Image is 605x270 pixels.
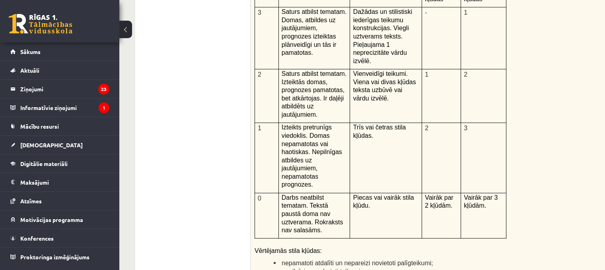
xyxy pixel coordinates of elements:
[258,195,261,202] span: 0
[10,173,109,191] a: Maksājumi
[10,192,109,210] a: Atzīmes
[10,117,109,135] a: Mācību resursi
[10,154,109,173] a: Digitālie materiāli
[255,247,322,254] span: Vērtējamās stila kļūdas:
[99,102,109,113] i: 1
[20,253,89,260] span: Proktoringa izmēģinājums
[98,84,109,94] i: 23
[8,8,410,16] body: Визуальный текстовый редактор, wiswyg-editor-user-answer-47433936711060
[20,48,41,55] span: Sākums
[10,42,109,61] a: Sākums
[8,8,410,33] body: Визуальный текстовый редактор, wiswyg-editor-user-answer-47433917607560
[258,9,261,16] span: 3
[282,260,433,266] span: nepamatoti atdalīti un nepareizi novietoti palīgteikumi;
[425,125,428,131] span: 2
[9,14,72,34] a: Rīgas 1. Tālmācības vidusskola
[20,123,59,130] span: Mācību resursi
[353,8,412,64] span: Dažādas un stilistiski iederīgas teikumu konstrukcijas. Viegli uztverams teksts. Pieļaujama 1 nep...
[282,194,343,233] span: Darbs neatbilst tematam. Tekstā paustā doma nav uztverama. Rokraksts nav salasāms.
[464,125,467,131] span: 3
[282,8,347,56] span: Saturs atbilst tematam. Domas, atbildes uz jautājumiem, prognozes izteiktas plānveidīgi un tās ir...
[20,235,54,242] span: Konferences
[425,71,428,78] span: 1
[258,71,261,78] span: 2
[20,67,39,74] span: Aktuāli
[20,160,68,167] span: Digitālie materiāli
[10,98,109,117] a: Informatīvie ziņojumi1
[464,71,467,78] span: 2
[10,136,109,154] a: [DEMOGRAPHIC_DATA]
[20,216,83,223] span: Motivācijas programma
[20,98,109,117] legend: Informatīvie ziņojumi
[10,80,109,98] a: Ziņojumi23
[8,8,410,69] body: Визуальный текстовый редактор, wiswyg-editor-user-answer-47433907898160
[353,194,414,209] span: Piecas vai vairāk stila kļūdu.
[464,9,467,16] span: 1
[425,194,453,209] span: Vairāk par 2 kļūdām.
[20,141,83,148] span: [DEMOGRAPHIC_DATA]
[20,197,42,204] span: Atzīmes
[10,229,109,247] a: Konferences
[10,210,109,229] a: Motivācijas programma
[282,124,342,188] span: Izteikts pretrunīgs viedoklis. Domas nepamatotas vai haotiskas. Nepilnīgas atbildes uz jautājumie...
[10,61,109,79] a: Aktuāli
[8,8,410,69] body: Визуальный текстовый редактор, wiswyg-editor-user-answer-47434015475520
[353,70,416,102] span: Vienveidīgi teikumi. Viena vai divas kļūdas teksta uzbūvē vai vārdu izvēlē.
[425,9,427,16] span: -
[20,80,109,98] legend: Ziņojumi
[8,8,410,16] body: Визуальный текстовый редактор, wiswyg-editor-user-answer-47433899608560
[258,125,261,131] span: 1
[282,70,347,118] span: Saturs atbilst tematam. Izteiktās domas, prognozes pamatotas, bet atkārtojas. Ir daļēji atbildēts...
[8,8,410,16] body: Визуальный текстовый редактор, wiswyg-editor-user-answer-47433963596140
[353,124,406,139] span: Trīs vai četras stila kļūdas.
[20,173,109,191] legend: Maksājumi
[10,248,109,266] a: Proktoringa izmēģinājums
[464,194,498,209] span: Vairāk par 3 kļūdām.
